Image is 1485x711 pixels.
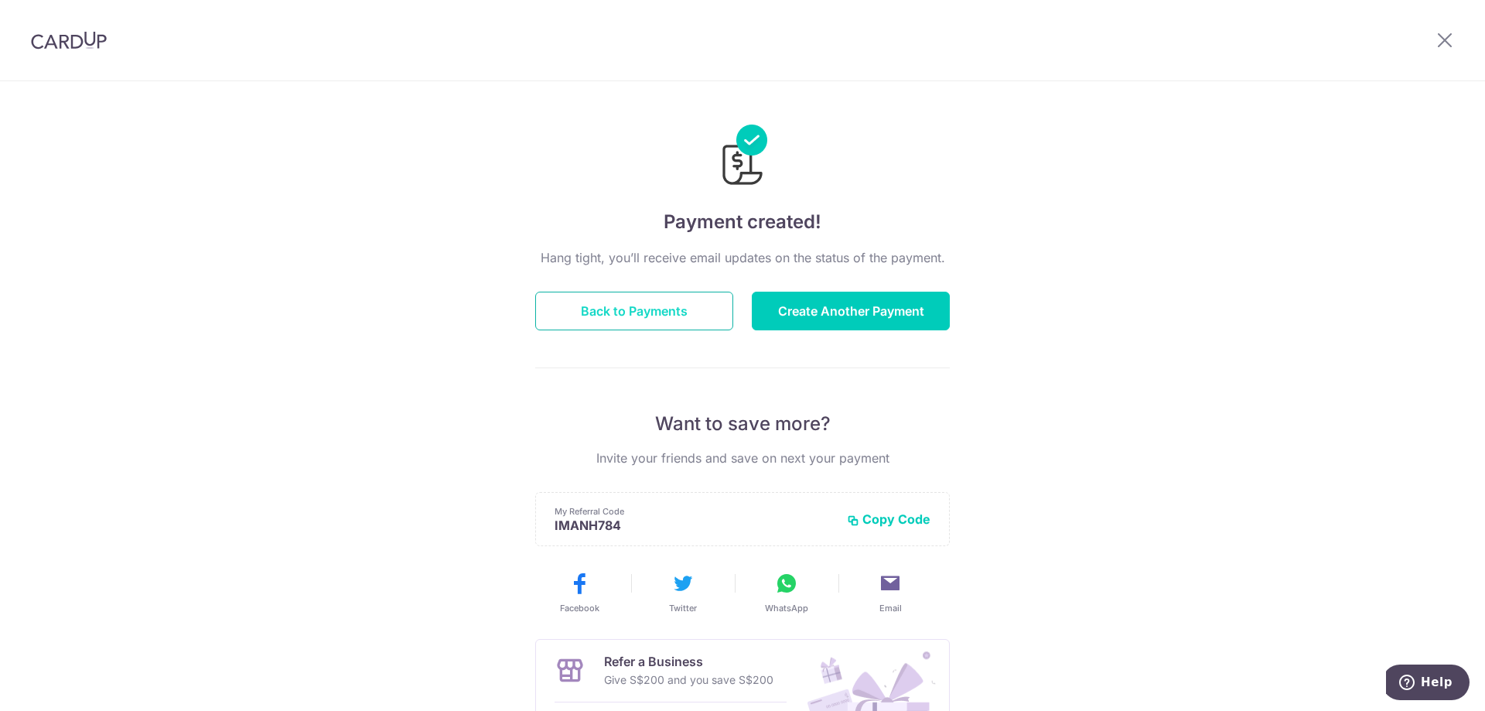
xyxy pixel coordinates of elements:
[604,652,773,671] p: Refer a Business
[752,292,950,330] button: Create Another Payment
[555,518,835,533] p: IMANH784
[560,602,599,614] span: Facebook
[535,248,950,267] p: Hang tight, you’ll receive email updates on the status of the payment.
[535,412,950,436] p: Want to save more?
[534,571,625,614] button: Facebook
[31,31,107,50] img: CardUp
[604,671,773,689] p: Give S$200 and you save S$200
[847,511,930,527] button: Copy Code
[718,125,767,190] img: Payments
[1386,665,1470,703] iframe: Opens a widget where you can find more information
[879,602,902,614] span: Email
[535,208,950,236] h4: Payment created!
[845,571,936,614] button: Email
[765,602,808,614] span: WhatsApp
[535,292,733,330] button: Back to Payments
[637,571,729,614] button: Twitter
[669,602,697,614] span: Twitter
[535,449,950,467] p: Invite your friends and save on next your payment
[555,505,835,518] p: My Referral Code
[741,571,832,614] button: WhatsApp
